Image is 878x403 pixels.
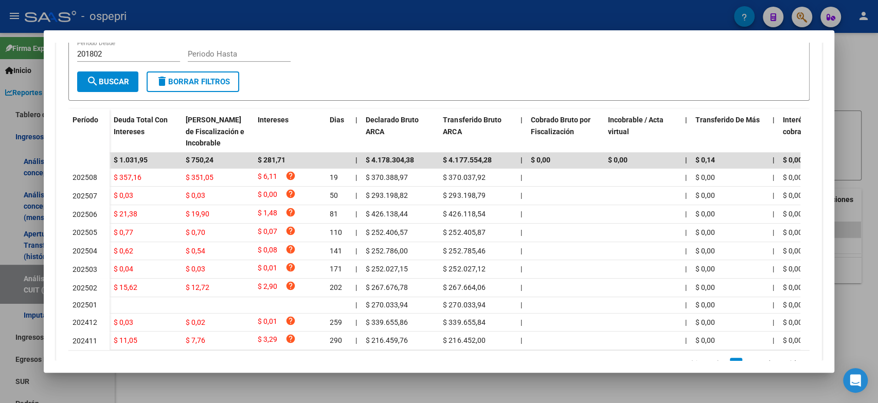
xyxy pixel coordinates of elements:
span: $ 19,90 [186,210,209,218]
datatable-header-cell: | [516,109,526,154]
a: go to previous page [707,358,727,369]
span: Transferido Bruto ARCA [443,116,501,136]
a: go to next page [761,358,780,369]
span: | [685,265,686,273]
span: $ 293.198,82 [366,191,408,199]
span: $ 0,00 [530,156,550,164]
span: Declarado Bruto ARCA [366,116,419,136]
span: | [355,247,357,255]
span: $ 1.031,95 [114,156,148,164]
button: Buscar [77,71,138,92]
span: $ 252.027,12 [443,265,485,273]
span: | [355,116,357,124]
span: | [772,336,774,344]
span: | [685,247,686,255]
datatable-header-cell: | [351,109,362,154]
span: | [355,173,357,181]
span: | [355,156,357,164]
span: $ 293.198,79 [443,191,485,199]
span: 202506 [73,210,97,218]
span: $ 426.138,44 [366,210,408,218]
span: | [520,210,522,218]
mat-icon: delete [156,75,168,87]
span: 202502 [73,284,97,292]
span: | [355,301,357,309]
span: | [772,283,774,291]
span: | [772,116,774,124]
a: go to last page [783,358,803,369]
span: 202503 [73,265,97,273]
span: $ 0,00 [782,228,802,236]
span: 202508 [73,173,97,181]
span: | [685,318,686,326]
span: $ 0,00 [782,156,802,164]
span: $ 4.177.554,28 [443,156,491,164]
span: $ 0,00 [782,191,802,199]
span: 19 [330,173,338,181]
span: | [685,191,686,199]
datatable-header-cell: Período [68,109,110,152]
datatable-header-cell: Declarado Bruto ARCA [362,109,439,154]
span: $ 0,03 [186,191,205,199]
span: $ 252.786,00 [366,247,408,255]
a: go to first page [685,358,704,369]
datatable-header-cell: Deuda Total Con Intereses [110,109,182,154]
span: | [355,283,357,291]
span: Cobrado Bruto por Fiscalización [530,116,590,136]
span: $ 351,05 [186,173,213,181]
span: | [355,191,357,199]
span: $ 216.452,00 [443,336,485,344]
span: | [355,228,357,236]
span: 202411 [73,337,97,345]
div: Open Intercom Messenger [843,368,868,393]
span: $ 0,14 [695,156,714,164]
mat-icon: search [86,75,99,87]
datatable-header-cell: Dias [326,109,351,154]
span: $ 0,00 [782,301,802,309]
span: | [520,301,522,309]
span: | [772,191,774,199]
span: $ 0,00 [695,210,714,218]
i: help [285,262,296,272]
span: | [520,191,522,199]
span: Borrar Filtros [156,77,230,86]
span: $ 270.033,94 [443,301,485,309]
span: 141 [330,247,342,255]
span: $ 0,00 [695,228,714,236]
span: Interés Aporte cobrado por ARCA [782,116,841,136]
span: | [520,336,522,344]
datatable-header-cell: Interés Aporte cobrado por ARCA [778,109,855,154]
span: 259 [330,318,342,326]
span: $ 270.033,94 [366,301,408,309]
span: $ 370.037,92 [443,173,485,181]
span: | [685,116,687,124]
span: $ 0,00 [695,265,714,273]
span: $ 0,00 [695,283,714,291]
span: $ 15,62 [114,283,137,291]
datatable-header-cell: | [768,109,778,154]
datatable-header-cell: Incobrable / Acta virtual [603,109,680,154]
span: | [772,265,774,273]
span: $ 0,00 [695,318,714,326]
span: $ 0,04 [114,265,133,273]
span: | [355,336,357,344]
div: 19 total [68,351,214,376]
span: | [685,156,687,164]
span: $ 339.655,86 [366,318,408,326]
span: Período [73,116,98,124]
span: $ 0,77 [114,228,133,236]
span: 202501 [73,301,97,309]
span: $ 6,11 [258,171,277,185]
span: $ 0,00 [782,173,802,181]
span: Dias [330,116,344,124]
span: $ 0,00 [607,156,627,164]
span: 290 [330,336,342,344]
span: $ 0,00 [258,189,277,203]
span: | [355,210,357,218]
span: 202 [330,283,342,291]
span: $ 0,00 [782,318,802,326]
span: $ 0,00 [782,210,802,218]
span: $ 426.118,54 [443,210,485,218]
span: 202507 [73,192,97,200]
span: $ 370.388,97 [366,173,408,181]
